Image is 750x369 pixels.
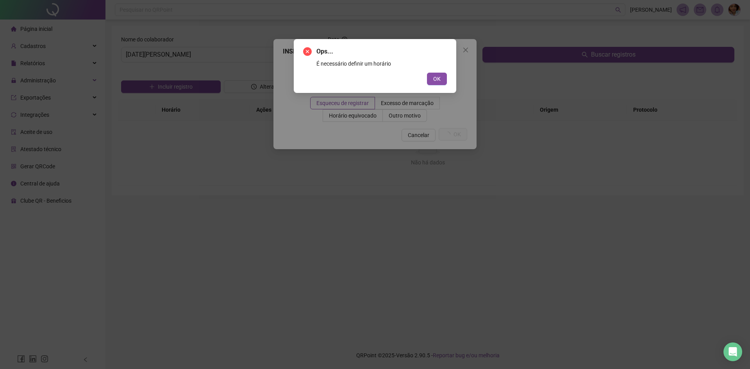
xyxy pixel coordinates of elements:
span: close-circle [303,47,312,56]
div: Open Intercom Messenger [723,342,742,361]
span: Ops... [316,47,447,56]
span: OK [433,75,441,83]
button: OK [427,73,447,85]
div: É necessário definir um horário [316,59,447,68]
